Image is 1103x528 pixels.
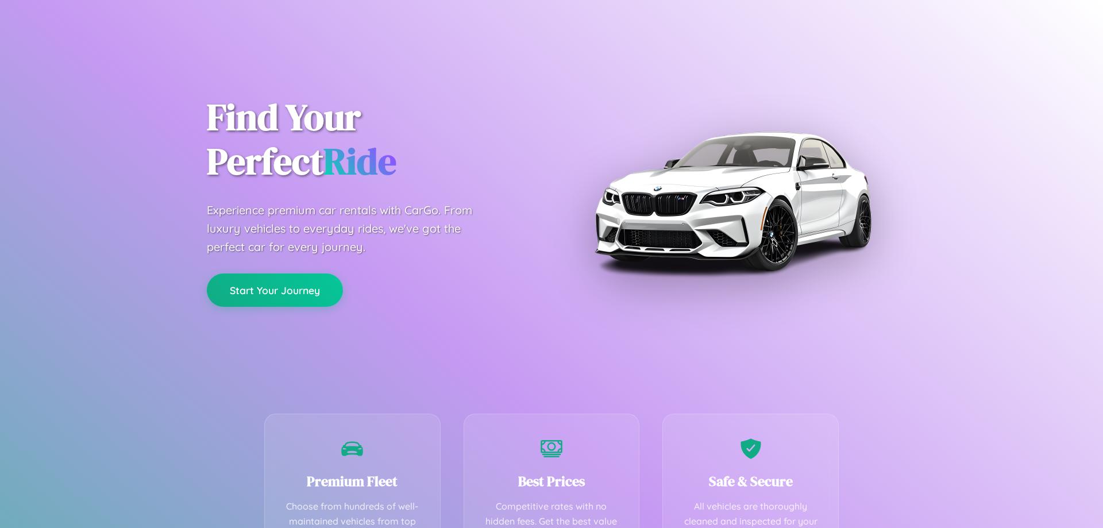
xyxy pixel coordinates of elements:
[282,472,423,491] h3: Premium Fleet
[323,136,396,186] span: Ride
[589,57,876,345] img: Premium BMW car rental vehicle
[207,201,494,256] p: Experience premium car rentals with CarGo. From luxury vehicles to everyday rides, we've got the ...
[207,273,343,307] button: Start Your Journey
[680,472,821,491] h3: Safe & Secure
[481,472,622,491] h3: Best Prices
[207,95,534,184] h1: Find Your Perfect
